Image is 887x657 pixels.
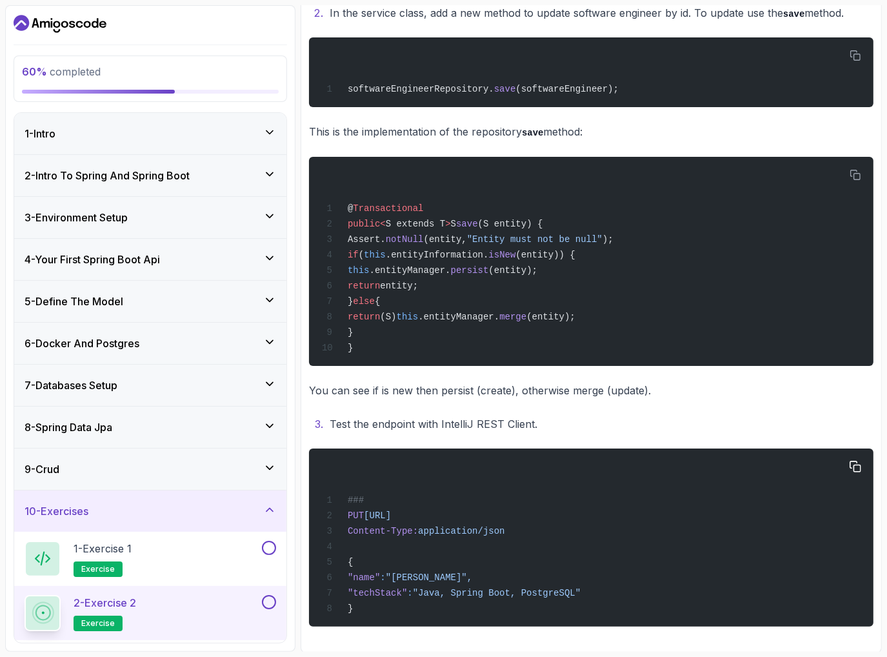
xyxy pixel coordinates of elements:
[348,603,353,614] span: }
[25,252,160,267] h3: 4 - Your First Spring Boot Api
[418,312,499,322] span: .entityManager.
[380,219,385,229] span: <
[25,503,88,519] h3: 10 - Exercises
[348,343,353,353] span: }
[348,296,353,307] span: }
[14,449,286,490] button: 9-Crud
[25,378,117,393] h3: 7 - Databases Setup
[348,312,380,322] span: return
[380,572,385,583] span: :
[348,557,353,567] span: {
[380,281,418,291] span: entity;
[526,312,575,322] span: (entity);
[74,595,136,611] p: 2 - Exercise 2
[370,265,451,276] span: .entityManager.
[14,490,286,532] button: 10-Exercises
[348,265,370,276] span: this
[386,572,472,583] span: "[PERSON_NAME]",
[25,541,276,577] button: 1-Exercise 1exercise
[25,595,276,631] button: 2-Exercise 2exercise
[25,294,123,309] h3: 5 - Define The Model
[424,234,467,245] span: (entity,
[348,250,359,260] span: if
[407,588,412,598] span: :
[364,250,386,260] span: this
[14,197,286,238] button: 3-Environment Setup
[348,219,380,229] span: public
[783,9,805,19] code: save
[348,84,494,94] span: softwareEngineerRepository.
[353,296,375,307] span: else
[14,14,106,34] a: Dashboard
[309,381,873,399] p: You can see if is new then persist (create), otherwise merge (update).
[25,168,190,183] h3: 2 - Intro To Spring And Spring Boot
[364,510,391,521] span: [URL]
[488,250,515,260] span: isNew
[386,250,489,260] span: .entityInformation.
[386,234,424,245] span: notNull
[25,210,128,225] h3: 3 - Environment Setup
[25,419,112,435] h3: 8 - Spring Data Jpa
[413,588,581,598] span: "Java, Spring Boot, PostgreSQL"
[603,234,613,245] span: );
[522,128,544,138] code: save
[348,510,364,521] span: PUT
[348,203,353,214] span: @
[22,65,101,78] span: completed
[74,541,132,556] p: 1 - Exercise 1
[359,250,364,260] span: (
[348,588,407,598] span: "techStack"
[25,126,55,141] h3: 1 - Intro
[81,618,115,629] span: exercise
[515,84,619,94] span: (softwareEngineer);
[14,407,286,448] button: 8-Spring Data Jpa
[353,203,423,214] span: Transactional
[309,123,873,141] p: This is the implementation of the repository method:
[22,65,47,78] span: 60 %
[467,234,603,245] span: "Entity must not be null"
[14,239,286,280] button: 4-Your First Spring Boot Api
[14,113,286,154] button: 1-Intro
[14,323,286,364] button: 6-Docker And Postgres
[488,265,537,276] span: (entity);
[14,365,286,406] button: 7-Databases Setup
[348,495,364,505] span: ###
[326,4,873,23] li: In the service class, add a new method to update software engineer by id. To update use the method.
[326,415,873,433] li: Test the endpoint with IntelliJ REST Client.
[375,296,380,307] span: {
[456,219,478,229] span: save
[418,526,504,536] span: application/json
[451,265,489,276] span: persist
[386,219,445,229] span: S extends T
[348,327,353,338] span: }
[348,526,418,536] span: Content-Type:
[499,312,526,322] span: merge
[397,312,419,322] span: this
[14,281,286,322] button: 5-Define The Model
[81,564,115,574] span: exercise
[14,155,286,196] button: 2-Intro To Spring And Spring Boot
[380,312,396,322] span: (S)
[348,572,380,583] span: "name"
[451,219,456,229] span: S
[515,250,575,260] span: (entity)) {
[348,281,380,291] span: return
[348,234,386,245] span: Assert.
[25,461,59,477] h3: 9 - Crud
[25,336,139,351] h3: 6 - Docker And Postgres
[494,84,516,94] span: save
[478,219,543,229] span: (S entity) {
[445,219,450,229] span: >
